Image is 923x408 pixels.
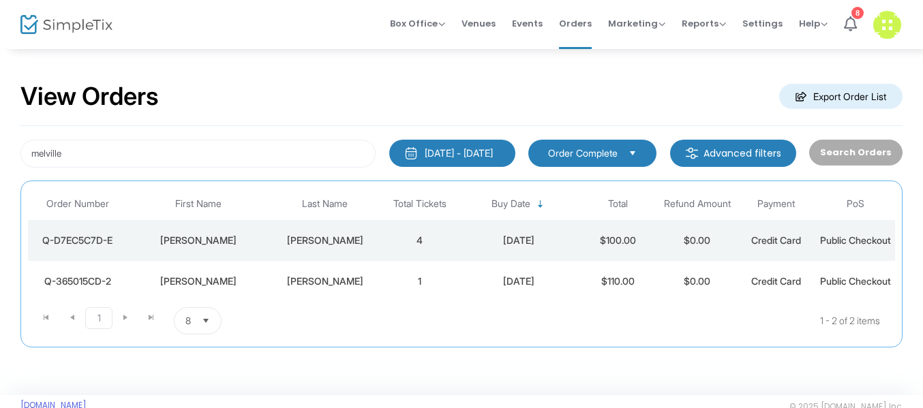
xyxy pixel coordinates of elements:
[463,274,575,288] div: 14/4/2025
[380,261,459,302] td: 1
[185,314,191,328] span: 8
[799,17,828,30] span: Help
[657,261,736,302] td: $0.00
[548,146,618,160] span: Order Complete
[685,146,699,160] img: filter
[389,140,515,167] button: [DATE] - [DATE]
[820,234,891,246] span: Public Checkout
[847,198,864,210] span: PoS
[31,274,123,288] div: Q-365015CD-2
[463,234,575,247] div: 14/6/2025
[85,307,112,329] span: Page 1
[670,140,796,167] m-button: Advanced filters
[578,188,657,220] th: Total
[535,199,546,210] span: Sortable
[196,308,215,334] button: Select
[559,6,592,41] span: Orders
[273,234,377,247] div: Melville
[20,82,159,112] h2: View Orders
[130,234,266,247] div: Sharon
[28,188,895,302] div: Data table
[657,188,736,220] th: Refund Amount
[404,146,418,160] img: monthly
[462,6,496,41] span: Venues
[851,7,864,19] div: 8
[46,198,109,210] span: Order Number
[578,261,657,302] td: $110.00
[779,84,903,109] m-button: Export Order List
[175,198,222,210] span: First Name
[512,6,543,41] span: Events
[751,275,801,287] span: Credit Card
[751,234,801,246] span: Credit Card
[31,234,123,247] div: Q-D7EC5C7D-E
[657,220,736,261] td: $0.00
[302,198,348,210] span: Last Name
[682,17,726,30] span: Reports
[20,140,376,168] input: Search by name, email, phone, order number, ip address, or last 4 digits of card
[380,220,459,261] td: 4
[608,17,665,30] span: Marketing
[757,198,795,210] span: Payment
[130,274,266,288] div: Sharon
[491,198,530,210] span: Buy Date
[623,146,642,161] button: Select
[273,274,377,288] div: Melville
[380,188,459,220] th: Total Tickets
[820,275,891,287] span: Public Checkout
[578,220,657,261] td: $100.00
[425,146,493,160] div: [DATE] - [DATE]
[357,307,880,334] kendo-pager-info: 1 - 2 of 2 items
[742,6,783,41] span: Settings
[390,17,445,30] span: Box Office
